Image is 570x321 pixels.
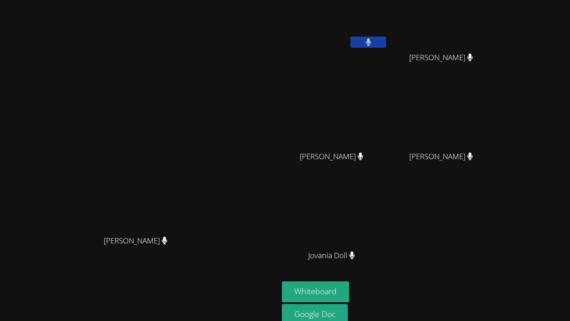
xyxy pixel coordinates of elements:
[409,150,473,163] span: [PERSON_NAME]
[104,235,167,247] span: [PERSON_NAME]
[308,249,355,262] span: Jovania Doll
[282,281,349,302] button: Whiteboard
[409,51,473,64] span: [PERSON_NAME]
[300,150,363,163] span: [PERSON_NAME]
